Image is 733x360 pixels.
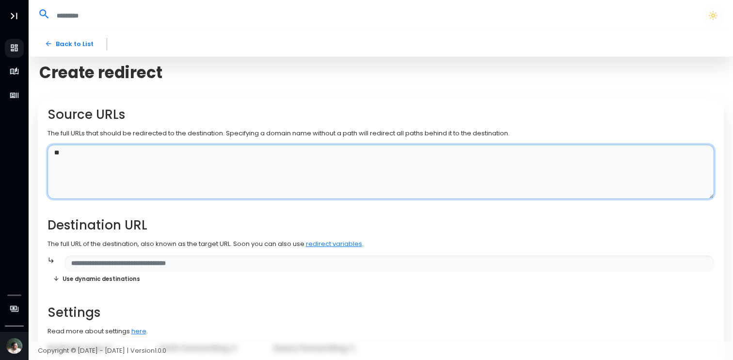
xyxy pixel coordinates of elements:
p: The full URLs that should be redirected to the destination. Specifying a domain name without a pa... [48,129,715,138]
span: Copyright © [DATE] - [DATE] | Version 1.0.0 [38,346,166,355]
img: Avatar [6,338,22,354]
a: Back to List [38,35,100,52]
button: Use dynamic destinations [48,272,146,286]
a: here [131,327,146,336]
a: redirect variables [306,239,362,248]
h2: Destination URL [48,218,715,233]
p: The full URL of the destination, also known as the target URL. Soon you can also use . [48,239,715,249]
p: Read more about settings . [48,327,715,336]
span: Create redirect [39,63,162,82]
button: Toggle Aside [5,7,23,25]
h2: Source URLs [48,107,715,122]
h2: Settings [48,305,715,320]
